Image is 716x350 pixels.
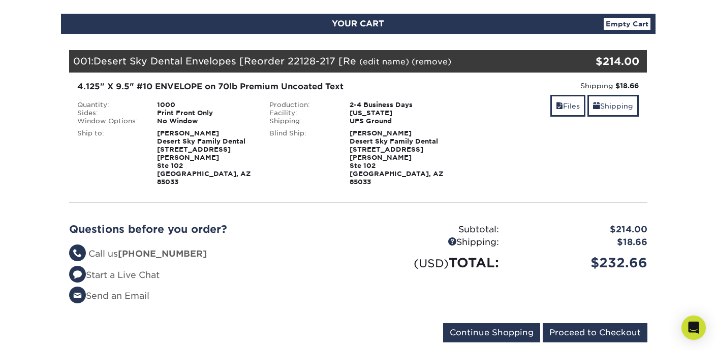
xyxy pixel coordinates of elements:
[358,253,507,272] div: TOTAL:
[332,19,384,28] span: YOUR CART
[350,129,444,186] strong: [PERSON_NAME] Desert Sky Family Dental [STREET_ADDRESS][PERSON_NAME] Ste 102 [GEOGRAPHIC_DATA], A...
[681,316,706,340] div: Open Intercom Messenger
[70,101,150,109] div: Quantity:
[149,109,262,117] div: Print Front Only
[69,50,551,73] div: 001:
[69,291,149,301] a: Send an Email
[70,109,150,117] div: Sides:
[507,223,655,236] div: $214.00
[262,101,342,109] div: Production:
[550,95,585,117] a: Files
[70,117,150,125] div: Window Options:
[69,223,351,235] h2: Questions before you order?
[342,117,454,125] div: UPS Ground
[556,102,563,110] span: files
[543,323,647,342] input: Proceed to Checkout
[262,129,342,186] div: Blind Ship:
[149,117,262,125] div: No Window
[149,101,262,109] div: 1000
[462,81,639,91] div: Shipping:
[358,236,507,249] div: Shipping:
[262,109,342,117] div: Facility:
[551,54,640,69] div: $214.00
[94,55,356,66] span: Desert Sky Dental Envelopes [Reorder 22128-217 [Re
[157,129,251,186] strong: [PERSON_NAME] Desert Sky Family Dental [STREET_ADDRESS][PERSON_NAME] Ste 102 [GEOGRAPHIC_DATA], A...
[69,270,160,280] a: Start a Live Chat
[262,117,342,125] div: Shipping:
[587,95,639,117] a: Shipping
[443,323,540,342] input: Continue Shopping
[3,319,86,346] iframe: Google Customer Reviews
[604,18,650,30] a: Empty Cart
[507,253,655,272] div: $232.66
[118,249,207,259] strong: [PHONE_NUMBER]
[77,81,447,93] div: 4.125" X 9.5" #10 ENVELOPE on 70lb Premium Uncoated Text
[359,57,409,66] a: (edit name)
[342,109,454,117] div: [US_STATE]
[507,236,655,249] div: $18.66
[70,129,150,186] div: Ship to:
[69,248,351,261] li: Call us
[412,57,451,66] a: (remove)
[615,82,639,90] strong: $18.66
[593,102,600,110] span: shipping
[358,223,507,236] div: Subtotal:
[414,257,449,270] small: (USD)
[342,101,454,109] div: 2-4 Business Days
